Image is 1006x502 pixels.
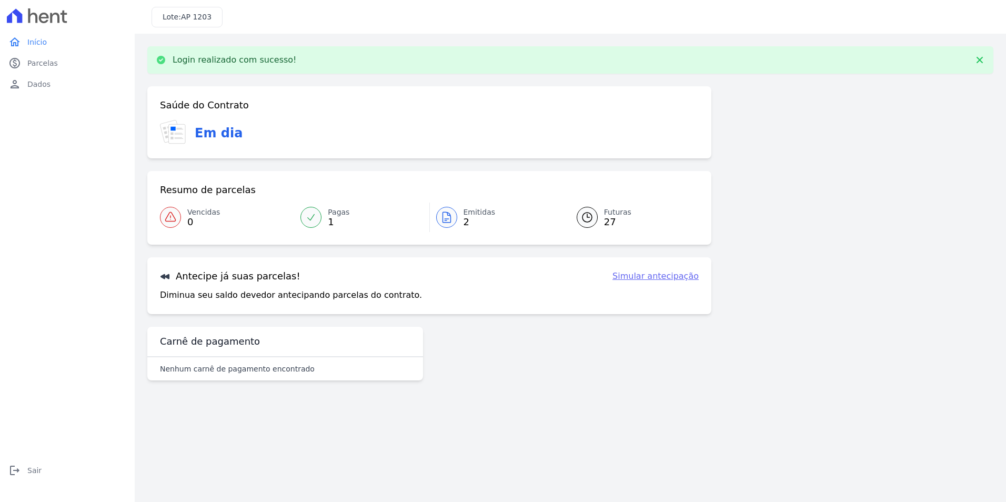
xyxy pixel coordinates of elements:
[160,270,300,283] h3: Antecipe já suas parcelas!
[163,12,212,23] h3: Lote:
[4,460,130,481] a: logoutSair
[8,36,21,48] i: home
[173,55,297,65] p: Login realizado com sucesso!
[160,289,422,302] p: Diminua seu saldo devedor antecipando parcelas do contrato.
[294,203,429,232] a: Pagas 1
[328,218,349,226] span: 1
[160,364,315,374] p: Nenhum carnê de pagamento encontrado
[160,335,260,348] h3: Carnê de pagamento
[4,53,130,74] a: paidParcelas
[604,207,631,218] span: Futuras
[612,270,699,283] a: Simular antecipação
[160,184,256,196] h3: Resumo de parcelas
[187,218,220,226] span: 0
[328,207,349,218] span: Pagas
[187,207,220,218] span: Vencidas
[27,58,58,68] span: Parcelas
[8,78,21,91] i: person
[8,464,21,477] i: logout
[604,218,631,226] span: 27
[27,37,47,47] span: Início
[4,32,130,53] a: homeInício
[464,207,496,218] span: Emitidas
[564,203,699,232] a: Futuras 27
[27,79,51,89] span: Dados
[160,99,249,112] h3: Saúde do Contrato
[464,218,496,226] span: 2
[430,203,564,232] a: Emitidas 2
[27,465,42,476] span: Sair
[8,57,21,69] i: paid
[195,124,243,143] h3: Em dia
[181,13,212,21] span: AP 1203
[160,203,294,232] a: Vencidas 0
[4,74,130,95] a: personDados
